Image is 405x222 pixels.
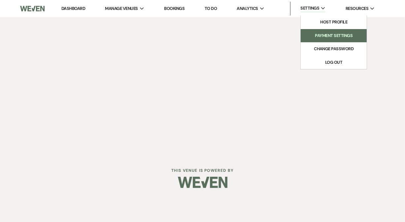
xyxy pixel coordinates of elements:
[301,29,367,42] a: Payment Settings
[237,5,258,12] span: Analytics
[301,42,367,55] a: Change Password
[300,5,319,12] span: Settings
[301,56,367,69] a: Log Out
[346,5,368,12] span: Resources
[20,2,45,16] img: Weven Logo
[304,19,363,25] li: Host Profile
[164,6,185,11] a: Bookings
[178,171,227,194] img: Weven Logo
[304,32,363,39] li: Payment Settings
[61,6,85,11] a: Dashboard
[205,6,217,11] a: To Do
[301,16,367,29] a: Host Profile
[105,5,138,12] span: Manage Venues
[304,46,363,52] li: Change Password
